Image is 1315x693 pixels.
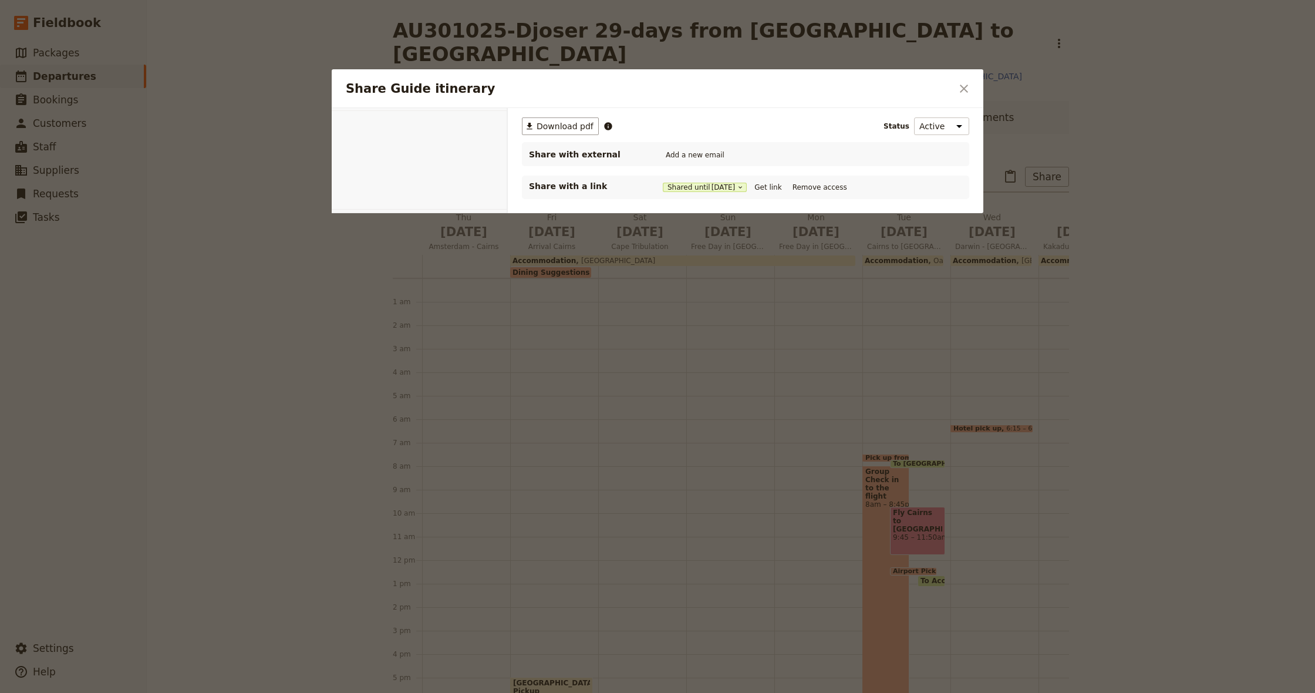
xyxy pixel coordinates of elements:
[346,80,952,97] h2: Share Guide itinerary
[663,183,747,192] button: Shared until[DATE]
[663,149,727,162] button: Add a new email
[522,117,599,135] button: ​Download pdf
[914,117,969,135] select: Status
[529,149,646,160] span: Share with external
[712,183,736,192] span: [DATE]
[751,181,784,194] button: Get link
[529,180,646,192] p: Share with a link
[884,122,909,131] span: Status
[954,79,974,99] button: Close dialog
[790,181,850,194] button: Remove access
[537,120,594,132] span: Download pdf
